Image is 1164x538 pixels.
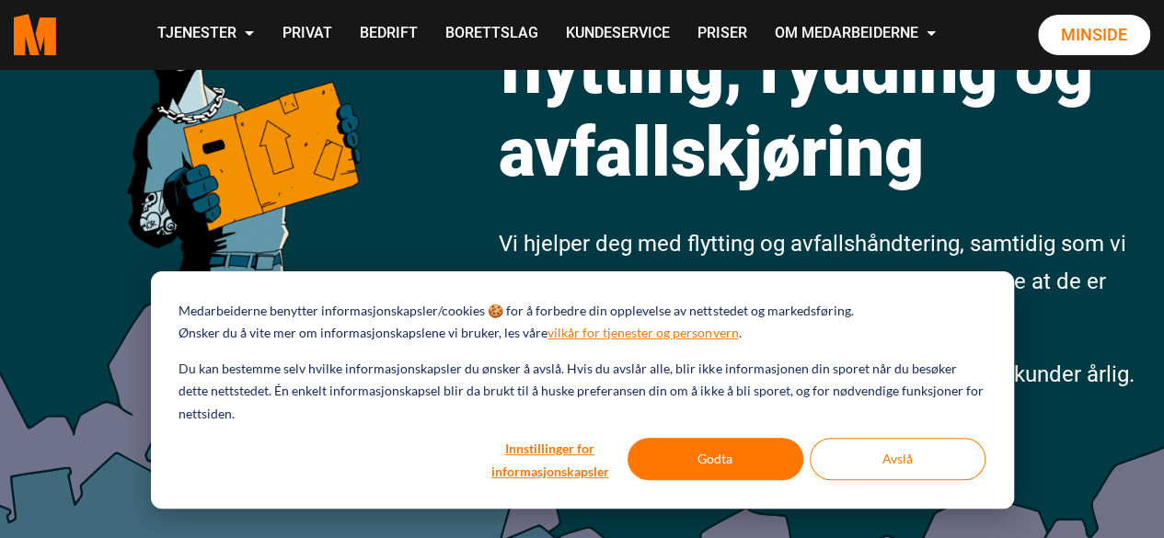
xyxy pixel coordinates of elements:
div: Cookie banner [151,271,1014,509]
a: Privat [268,2,345,67]
span: Vi hjelper deg med flytting og avfallshåndtering, samtidig som vi gir mennesker med rusbakgrunn e... [499,231,1126,332]
a: Priser [683,2,760,67]
a: vilkår for tjenester og personvern [547,322,738,345]
p: Du kan bestemme selv hvilke informasjonskapsler du ønsker å avslå. Hvis du avslår alle, blir ikke... [179,358,985,426]
button: Avslå [810,438,985,480]
a: Borettslag [431,2,551,67]
a: Kundeservice [551,2,683,67]
a: Om Medarbeiderne [760,2,950,67]
button: Godta [628,438,803,480]
a: Bedrift [345,2,431,67]
p: Ønsker du å vite mer om informasjonskapslene vi bruker, les våre . [179,322,741,345]
a: Minside [1038,15,1150,55]
p: Medarbeiderne benytter informasjonskapsler/cookies 🍪 for å forbedre din opplevelse av nettstedet ... [179,300,853,323]
a: Tjenester [144,2,268,67]
button: Innstillinger for informasjonskapsler [479,438,621,480]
